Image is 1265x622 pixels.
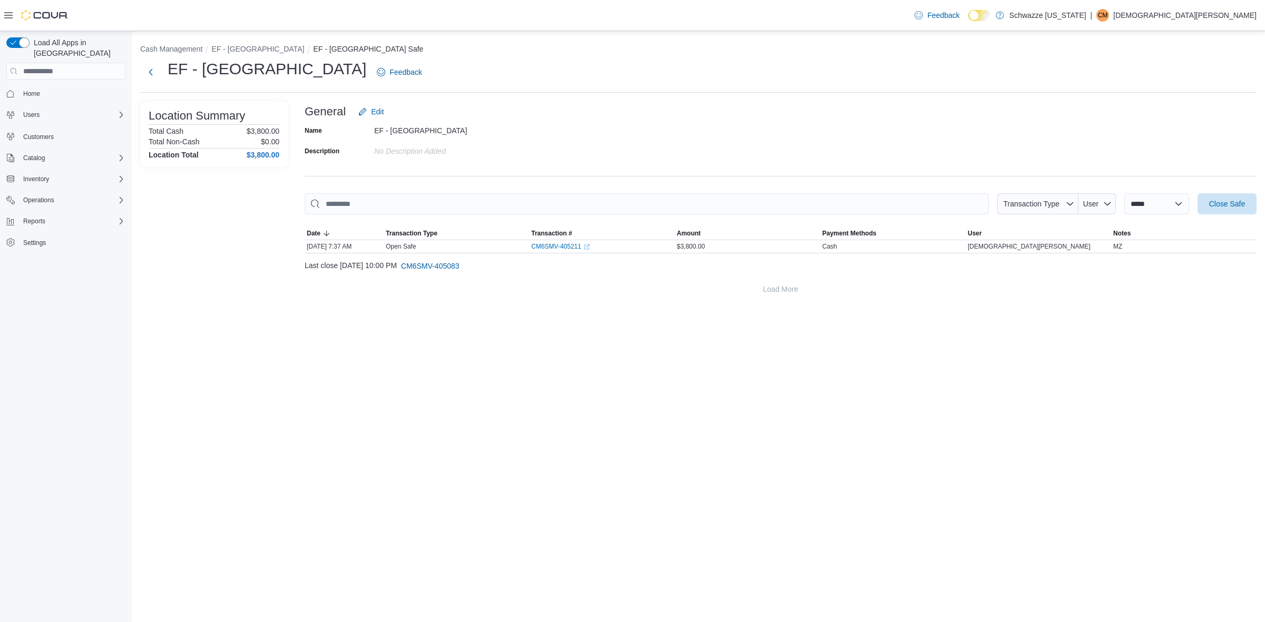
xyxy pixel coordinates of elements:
button: Users [19,108,44,121]
input: This is a search bar. As you type, the results lower in the page will automatically filter. [305,193,989,214]
a: Settings [19,236,50,249]
span: Operations [19,194,125,206]
span: User [968,229,982,238]
span: Load All Apps in [GEOGRAPHIC_DATA] [30,37,125,58]
span: Customers [23,133,54,141]
span: Inventory [19,173,125,185]
button: Inventory [2,172,130,186]
a: Feedback [910,5,964,26]
button: EF - [GEOGRAPHIC_DATA] [211,45,304,53]
input: Dark Mode [968,10,990,21]
a: Feedback [373,62,426,83]
h3: Location Summary [149,110,245,122]
p: Open Safe [386,242,416,251]
button: Date [305,227,384,240]
span: Close Safe [1209,199,1245,209]
button: Transaction # [529,227,675,240]
span: Feedback [390,67,422,77]
span: Catalog [23,154,45,162]
label: Description [305,147,339,155]
span: Home [23,90,40,98]
button: Load More [305,279,1257,300]
button: CM6SMV-405083 [397,255,464,277]
button: Transaction Type [384,227,529,240]
p: | [1091,9,1093,22]
button: User [1078,193,1116,214]
button: Payment Methods [820,227,966,240]
span: Transaction # [531,229,572,238]
button: Notes [1111,227,1257,240]
h3: General [305,105,346,118]
span: Settings [23,239,46,247]
span: Reports [23,217,45,225]
p: $0.00 [261,137,279,146]
span: Dark Mode [968,21,969,22]
span: Catalog [19,152,125,164]
label: Name [305,126,322,135]
span: CM6SMV-405083 [401,261,460,271]
button: Reports [2,214,130,229]
button: Inventory [19,173,53,185]
a: Customers [19,131,58,143]
button: Amount [675,227,820,240]
span: Date [307,229,320,238]
button: Catalog [2,151,130,165]
h4: $3,800.00 [247,151,279,159]
span: CM [1098,9,1108,22]
p: Schwazze [US_STATE] [1009,9,1086,22]
nav: Complex example [6,82,125,278]
button: User [966,227,1111,240]
span: Users [19,108,125,121]
span: Edit [371,106,384,117]
div: Christian Mueller [1096,9,1109,22]
h1: EF - [GEOGRAPHIC_DATA] [168,58,366,80]
span: Users [23,111,40,119]
span: Load More [763,284,799,294]
span: Feedback [927,10,959,21]
button: Home [2,86,130,101]
a: Home [19,87,44,100]
button: Cash Management [140,45,202,53]
h6: Total Non-Cash [149,137,200,146]
h6: Total Cash [149,127,183,135]
button: Transaction Type [997,193,1078,214]
nav: An example of EuiBreadcrumbs [140,44,1257,56]
div: EF - [GEOGRAPHIC_DATA] [374,122,515,135]
span: Reports [19,215,125,228]
div: Last close [DATE] 10:00 PM [305,255,1257,277]
button: Customers [2,129,130,144]
span: Settings [19,236,125,249]
span: [DEMOGRAPHIC_DATA][PERSON_NAME] [968,242,1091,251]
span: Home [19,87,125,100]
a: CM6SMV-405211External link [531,242,590,251]
span: $3,800.00 [677,242,705,251]
h4: Location Total [149,151,199,159]
span: Amount [677,229,700,238]
button: Close Safe [1198,193,1257,214]
span: Notes [1113,229,1131,238]
button: Operations [19,194,59,206]
span: Transaction Type [1003,200,1059,208]
button: Settings [2,235,130,250]
button: Users [2,107,130,122]
span: MZ [1113,242,1122,251]
button: Edit [354,101,388,122]
button: EF - [GEOGRAPHIC_DATA] Safe [313,45,423,53]
div: No Description added [374,143,515,155]
button: Catalog [19,152,49,164]
span: Transaction Type [386,229,437,238]
img: Cova [21,10,69,21]
p: [DEMOGRAPHIC_DATA][PERSON_NAME] [1113,9,1257,22]
svg: External link [583,244,590,250]
button: Operations [2,193,130,208]
span: Operations [23,196,54,204]
div: [DATE] 7:37 AM [305,240,384,253]
span: Inventory [23,175,49,183]
span: Customers [19,130,125,143]
button: Reports [19,215,50,228]
span: Payment Methods [822,229,877,238]
div: Cash [822,242,837,251]
button: Next [140,62,161,83]
p: $3,800.00 [247,127,279,135]
span: User [1083,200,1099,208]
